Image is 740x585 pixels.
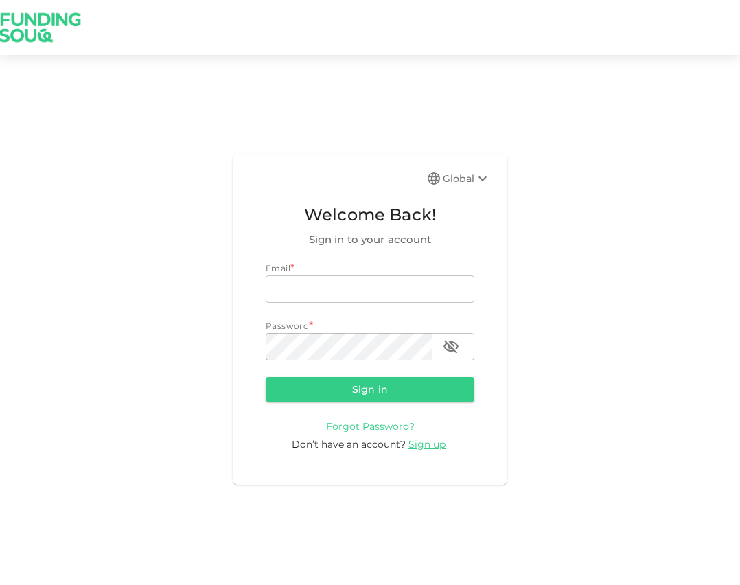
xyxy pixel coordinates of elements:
[266,377,474,402] button: Sign in
[266,263,290,273] span: Email
[292,438,406,450] span: Don’t have an account?
[266,275,474,303] input: email
[266,231,474,248] span: Sign in to your account
[443,170,491,187] div: Global
[266,202,474,228] span: Welcome Back!
[266,333,432,360] input: password
[266,321,309,331] span: Password
[408,438,446,450] span: Sign up
[326,420,415,433] a: Forgot Password?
